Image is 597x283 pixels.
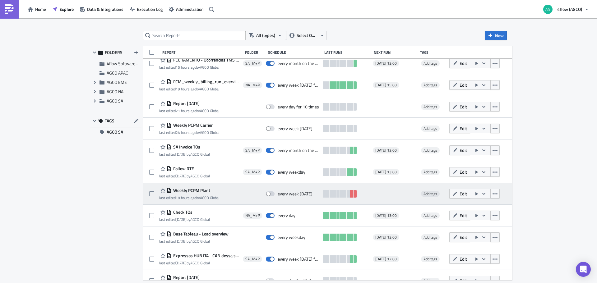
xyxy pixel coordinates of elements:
[245,50,265,55] div: Folder
[172,275,200,280] span: Report 2025-08-27
[278,61,319,66] div: every month on the 5th
[107,127,123,137] span: AGCO SA
[159,108,220,113] div: last edited by AGCO Global
[375,213,397,218] span: [DATE] 13:00
[278,213,295,218] div: every day
[421,256,440,262] span: Add tags
[375,235,397,240] span: [DATE] 13:00
[460,82,467,88] span: Edit
[421,104,440,110] span: Add tags
[449,167,470,177] button: Edit
[543,4,553,15] img: Avatar
[421,126,440,132] span: Add tags
[159,152,210,157] div: last edited by AGCO Global
[375,83,397,88] span: [DATE] 15:00
[423,256,437,262] span: Add tags
[159,217,210,222] div: last edited by AGCO Global
[278,126,312,131] div: every week on Wednesday
[245,148,260,153] span: SA_M+P
[297,32,317,39] span: Select Owner
[49,4,77,14] a: Explore
[449,58,470,68] button: Edit
[375,148,397,153] span: [DATE] 12:00
[176,195,196,201] time: 2025-09-09T15:09:49Z
[137,6,163,12] span: Execution Log
[460,212,467,219] span: Edit
[324,50,371,55] div: Last Runs
[423,147,437,153] span: Add tags
[159,130,220,135] div: last edited by AGCO Global
[375,61,397,66] span: [DATE] 13:00
[421,169,440,175] span: Add tags
[245,213,260,218] span: NA_M+P
[449,254,470,264] button: Edit
[159,261,239,265] div: last edited by AGCO Global
[449,145,470,155] button: Edit
[176,151,187,157] time: 2025-09-05T14:53:19Z
[576,262,591,277] div: Open Intercom Messenger
[159,174,210,178] div: last edited by AGCO Global
[460,190,467,197] span: Edit
[278,235,305,240] div: every weekday
[268,50,321,55] div: Schedule
[176,173,187,179] time: 2025-09-05T12:44:22Z
[176,238,187,244] time: 2025-09-02T19:57:00Z
[278,148,319,153] div: every month on the 1st
[423,126,437,131] span: Add tags
[172,166,194,171] span: Follow RTE
[77,4,127,14] button: Data & Integrations
[286,31,326,40] button: Select Owner
[4,4,14,14] img: PushMetrics
[420,50,447,55] div: Tags
[421,60,440,66] span: Add tags
[176,6,204,12] span: Administration
[127,4,166,14] button: Execution Log
[375,170,397,175] span: [DATE] 13:00
[278,191,312,197] div: every week on Wednesday
[449,189,470,199] button: Edit
[159,239,229,244] div: last edited by AGCO Global
[105,50,123,55] span: FOLDERS
[90,127,141,137] button: AGCO SA
[460,103,467,110] span: Edit
[176,64,196,70] time: 2025-09-09T17:57:41Z
[449,211,470,220] button: Edit
[460,169,467,175] span: Edit
[423,212,437,218] span: Add tags
[278,169,305,175] div: every weekday
[172,57,239,63] span: FECHAMENTO - Ocorrencias TMS - Mes anterior - SIRIUS
[159,87,239,91] div: last edited by AGCO Global
[460,60,467,66] span: Edit
[143,31,246,40] input: Search Reports
[172,144,200,150] span: SA Invoice TOs
[166,4,207,14] a: Administration
[59,6,74,12] span: Explore
[278,104,319,110] div: every day for 10 times
[278,82,319,88] div: every week on Monday for 10 times
[107,79,127,85] span: AGCO EME
[449,232,470,242] button: Edit
[423,191,437,197] span: Add tags
[159,195,220,200] div: last edited by AGCO Global
[539,2,592,16] button: 4flow (AGCO)
[35,6,46,12] span: Home
[423,234,437,240] span: Add tags
[245,83,260,88] span: NA_M+P
[485,31,507,40] button: New
[107,60,145,67] span: 4flow Software KAM
[423,169,437,175] span: Add tags
[423,82,437,88] span: Add tags
[421,191,440,197] span: Add tags
[172,101,200,106] span: Report 2025-09-09
[172,231,229,237] span: Base Tableau - Load overview
[176,130,196,135] time: 2025-09-09T09:20:18Z
[495,32,504,39] span: New
[460,256,467,262] span: Edit
[423,60,437,66] span: Add tags
[245,257,260,262] span: SA_M+P
[176,108,196,114] time: 2025-09-09T11:52:12Z
[374,50,417,55] div: Next Run
[107,88,123,95] span: AGCO NA
[557,6,582,12] span: 4flow (AGCO)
